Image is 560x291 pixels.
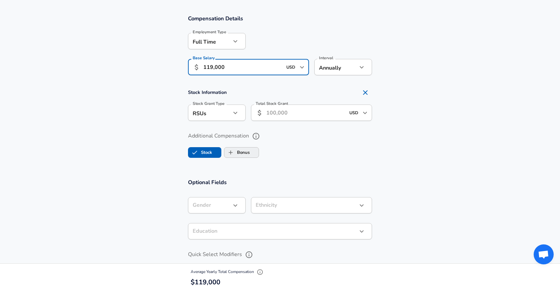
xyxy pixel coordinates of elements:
[193,102,225,106] label: Stock Grant Type
[359,86,372,99] button: Remove Section
[255,267,265,277] button: Explain Total Compensation
[188,131,372,142] label: Additional Compensation
[314,59,357,75] div: Annually
[224,146,250,159] label: Bonus
[347,108,361,118] input: USD
[193,56,215,60] label: Base Salary
[319,56,333,60] label: Interval
[188,147,221,158] button: StockStock
[250,131,262,142] button: help
[297,63,307,72] button: Open
[360,108,370,118] button: Open
[266,105,345,121] input: 100,000
[193,30,226,34] label: Employment Type
[188,146,201,159] span: Stock
[203,59,282,75] input: 100,000
[188,105,231,121] div: RSUs
[224,147,259,158] button: BonusBonus
[188,146,212,159] label: Stock
[188,15,372,22] h3: Compensation Details
[243,249,255,260] button: help
[188,178,372,186] h3: Optional Fields
[256,102,288,106] label: Total Stock Grant
[188,86,372,99] h4: Stock Information
[284,62,298,72] input: USD
[224,146,237,159] span: Bonus
[188,33,231,49] div: Full Time
[534,244,554,264] div: Open chat
[191,269,265,274] span: Average Yearly Total Compensation
[188,249,372,260] label: Quick Select Modifiers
